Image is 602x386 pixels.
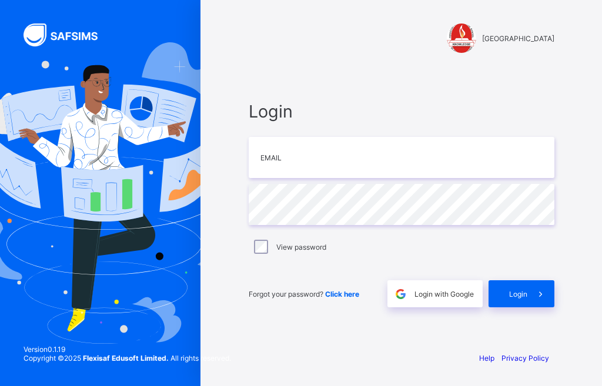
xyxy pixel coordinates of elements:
[394,287,407,301] img: google.396cfc9801f0270233282035f929180a.svg
[479,354,494,362] a: Help
[249,290,359,298] span: Forgot your password?
[509,290,527,298] span: Login
[24,24,112,46] img: SAFSIMS Logo
[482,34,554,43] span: [GEOGRAPHIC_DATA]
[276,243,326,251] label: View password
[249,101,554,122] span: Login
[325,290,359,298] a: Click here
[83,354,169,362] strong: Flexisaf Edusoft Limited.
[24,354,231,362] span: Copyright © 2025 All rights reserved.
[414,290,474,298] span: Login with Google
[24,345,231,354] span: Version 0.1.19
[501,354,549,362] a: Privacy Policy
